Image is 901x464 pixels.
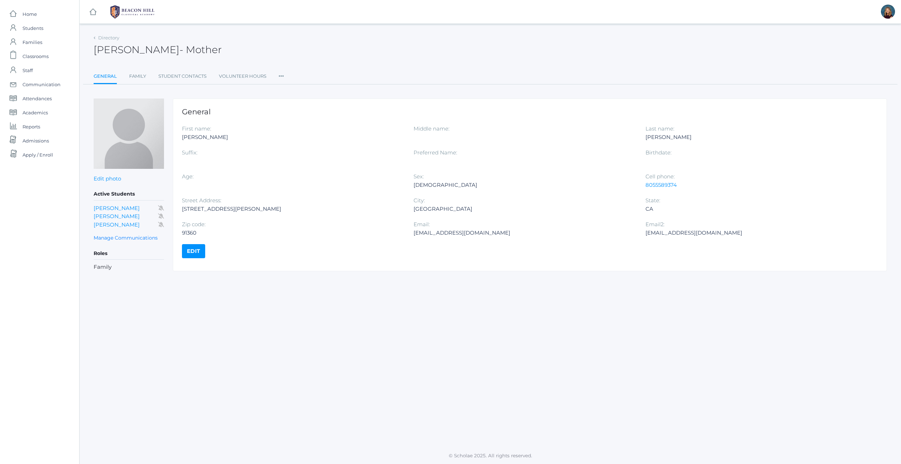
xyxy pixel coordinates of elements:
span: Staff [23,63,33,77]
span: Families [23,35,42,49]
i: Does not receive communications for this student [158,214,164,219]
label: Birthdate: [645,149,672,156]
label: Suffix: [182,149,197,156]
a: Edit photo [94,175,121,182]
label: Last name: [645,125,674,132]
div: [STREET_ADDRESS][PERSON_NAME] [182,205,403,213]
a: [PERSON_NAME] [94,221,140,228]
label: City: [414,197,425,204]
h5: Roles [94,248,164,260]
a: Edit [182,244,205,258]
label: Zip code: [182,221,206,228]
a: Manage Communications [94,234,158,242]
label: Email: [414,221,430,228]
span: Reports [23,120,40,134]
label: Age: [182,173,194,180]
label: Street Address: [182,197,221,204]
div: [EMAIL_ADDRESS][DOMAIN_NAME] [414,229,635,237]
a: Student Contacts [158,69,207,83]
label: Preferred Name: [414,149,457,156]
div: Lindsay Leeds [881,5,895,19]
li: Family [94,263,164,271]
img: 1_BHCALogos-05.png [106,3,159,21]
img: Ashley Garcia [94,98,164,169]
label: Sex: [414,173,424,180]
label: Middle name: [414,125,449,132]
div: [PERSON_NAME] [182,133,403,141]
h2: [PERSON_NAME] [94,44,222,55]
span: Apply / Enroll [23,148,53,162]
h1: General [182,108,878,116]
div: CA [645,205,867,213]
i: Does not receive communications for this student [158,222,164,227]
div: [DEMOGRAPHIC_DATA] [414,181,635,189]
p: © Scholae 2025. All rights reserved. [80,452,901,459]
a: [PERSON_NAME] [94,205,140,211]
span: Communication [23,77,61,91]
i: Does not receive communications for this student [158,205,164,211]
span: Classrooms [23,49,49,63]
div: [PERSON_NAME] [645,133,867,141]
span: Attendances [23,91,52,106]
a: [PERSON_NAME] [94,213,140,220]
a: Family [129,69,146,83]
div: 91360 [182,229,403,237]
span: Home [23,7,37,21]
span: - Mother [179,44,222,56]
a: General [94,69,117,84]
span: Admissions [23,134,49,148]
div: [GEOGRAPHIC_DATA] [414,205,635,213]
label: First name: [182,125,211,132]
a: 8055589374 [645,182,677,188]
span: Academics [23,106,48,120]
span: Students [23,21,43,35]
h5: Active Students [94,188,164,200]
label: Cell phone: [645,173,675,180]
label: Email2: [645,221,664,228]
div: [EMAIL_ADDRESS][DOMAIN_NAME] [645,229,867,237]
label: State: [645,197,660,204]
a: Volunteer Hours [219,69,266,83]
a: Directory [98,35,119,40]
